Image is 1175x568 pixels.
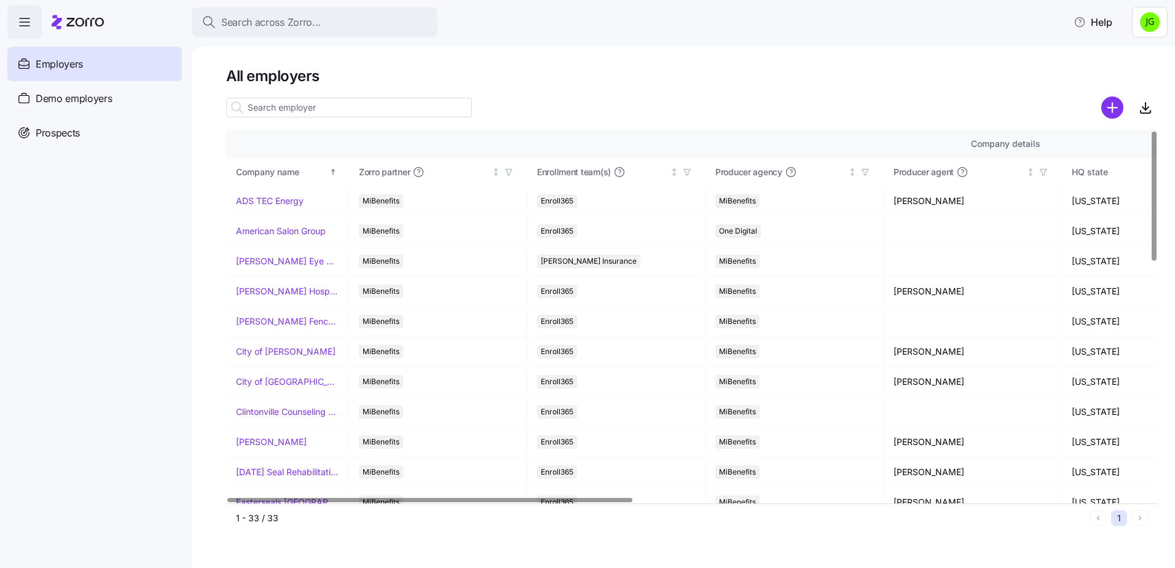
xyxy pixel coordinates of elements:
span: MiBenefits [719,375,756,389]
span: MiBenefits [719,405,756,419]
img: a4774ed6021b6d0ef619099e609a7ec5 [1140,12,1160,32]
th: Producer agencyNot sorted [705,158,884,186]
div: Not sorted [492,168,500,176]
span: Enroll365 [541,345,573,358]
span: MiBenefits [363,224,399,238]
div: Sorted ascending [329,168,337,176]
a: Demo employers [7,81,182,116]
td: [PERSON_NAME] [884,186,1062,216]
td: [PERSON_NAME] [884,487,1062,518]
a: [DATE] Seal Rehabilitation Center of [GEOGRAPHIC_DATA] [236,466,339,478]
span: [PERSON_NAME] Insurance [541,254,637,268]
a: [PERSON_NAME] [236,436,307,448]
td: [PERSON_NAME] [884,277,1062,307]
span: Producer agent [894,166,954,178]
a: American Salon Group [236,225,326,237]
span: MiBenefits [363,194,399,208]
a: [PERSON_NAME] Fence Company [236,315,339,328]
a: Employers [7,47,182,81]
span: MiBenefits [719,345,756,358]
span: Enroll365 [541,435,573,449]
span: Employers [36,57,83,72]
a: [PERSON_NAME] Hospitality [236,285,339,298]
span: MiBenefits [719,285,756,298]
a: [PERSON_NAME] Eye Associates [236,255,339,267]
span: Producer agency [715,166,782,178]
span: MiBenefits [363,465,399,479]
span: MiBenefits [363,405,399,419]
span: MiBenefits [363,285,399,298]
th: Enrollment team(s)Not sorted [527,158,705,186]
span: One Digital [719,224,757,238]
span: Enrollment team(s) [537,166,611,178]
a: Easterseals [GEOGRAPHIC_DATA] & [GEOGRAPHIC_DATA][US_STATE] [236,496,339,508]
td: [PERSON_NAME] [884,337,1062,367]
a: City of [GEOGRAPHIC_DATA] [236,376,339,388]
span: Enroll365 [541,194,573,208]
a: Prospects [7,116,182,150]
div: 1 - 33 / 33 [236,512,1085,524]
td: [PERSON_NAME] [884,427,1062,457]
span: Enroll365 [541,405,573,419]
a: Clintonville Counseling and Wellness [236,406,339,418]
button: Previous page [1090,510,1106,526]
td: [PERSON_NAME] [884,457,1062,487]
span: MiBenefits [719,254,756,268]
a: City of [PERSON_NAME] [236,345,336,358]
span: MiBenefits [363,345,399,358]
span: MiBenefits [363,435,399,449]
span: Prospects [36,125,80,141]
span: MiBenefits [363,254,399,268]
span: Enroll365 [541,285,573,298]
span: MiBenefits [363,495,399,509]
div: Not sorted [670,168,678,176]
button: Search across Zorro... [192,7,438,37]
div: Not sorted [848,168,857,176]
span: MiBenefits [363,375,399,389]
button: 1 [1111,510,1127,526]
button: Next page [1132,510,1148,526]
span: MiBenefits [363,315,399,328]
span: Enroll365 [541,495,573,509]
h1: All employers [226,66,1158,85]
div: Company name [236,165,327,179]
a: ADS TEC Energy [236,195,304,207]
div: Not sorted [1026,168,1035,176]
span: Enroll365 [541,224,573,238]
span: Search across Zorro... [221,15,321,30]
span: Demo employers [36,91,112,106]
span: Enroll365 [541,465,573,479]
span: Zorro partner [359,166,410,178]
span: MiBenefits [719,315,756,328]
th: Producer agentNot sorted [884,158,1062,186]
span: MiBenefits [719,495,756,509]
svg: add icon [1101,97,1123,119]
span: Enroll365 [541,375,573,389]
span: MiBenefits [719,435,756,449]
th: Company nameSorted ascending [226,158,349,186]
td: [PERSON_NAME] [884,367,1062,397]
span: Help [1074,15,1112,30]
input: Search employer [226,98,472,117]
span: Enroll365 [541,315,573,328]
span: MiBenefits [719,465,756,479]
th: Zorro partnerNot sorted [349,158,527,186]
button: Help [1064,10,1122,34]
span: MiBenefits [719,194,756,208]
